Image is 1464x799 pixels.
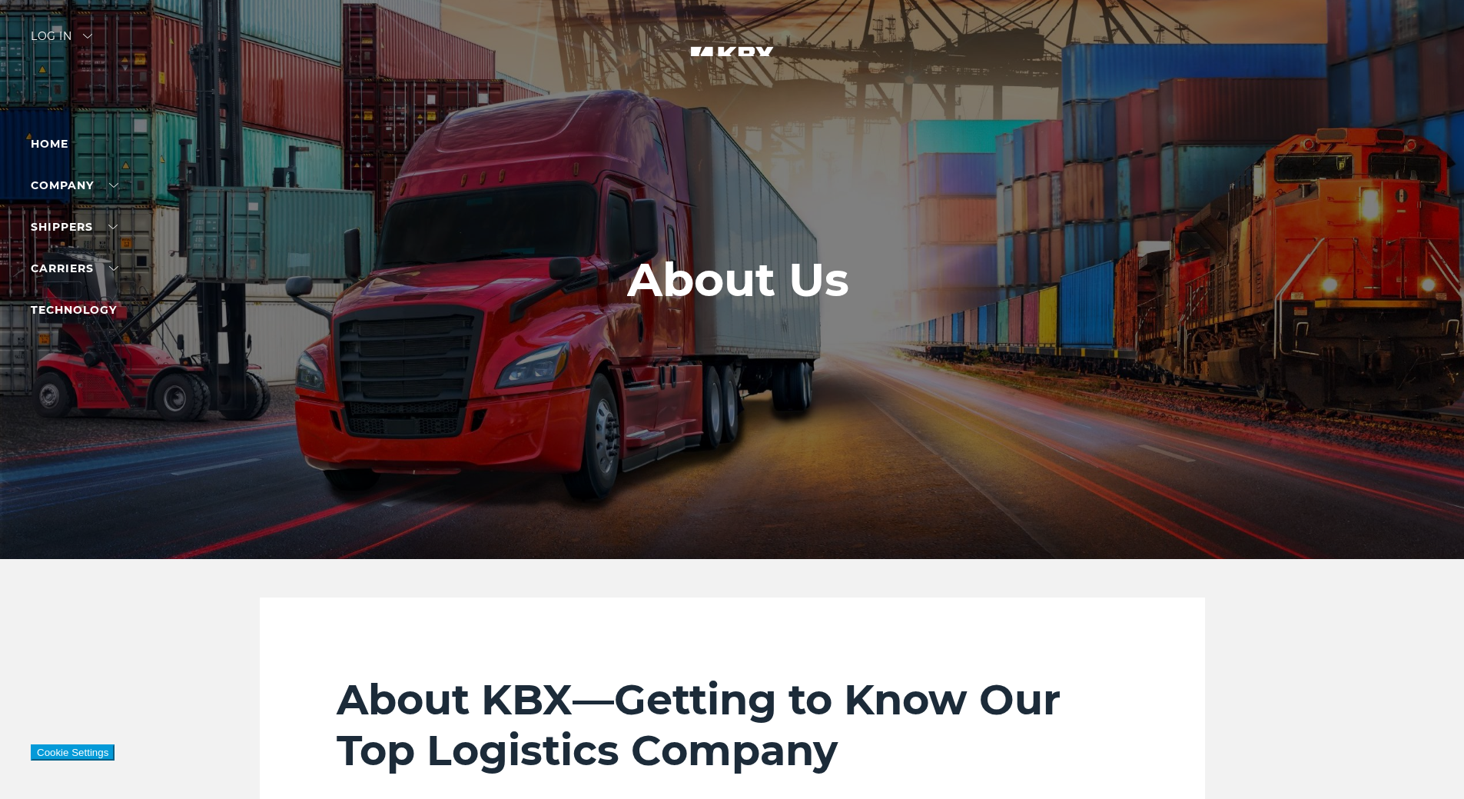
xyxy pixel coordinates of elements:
img: arrow [83,34,92,38]
a: Carriers [31,261,118,275]
a: SHIPPERS [31,220,118,234]
button: Cookie Settings [31,744,115,761]
h1: About Us [627,254,849,306]
div: Log in [31,31,92,53]
a: Company [31,178,118,192]
a: Technology [31,303,117,317]
img: kbx logo [675,31,790,98]
a: Home [31,137,68,151]
h2: About KBX—Getting to Know Our Top Logistics Company [337,674,1128,776]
